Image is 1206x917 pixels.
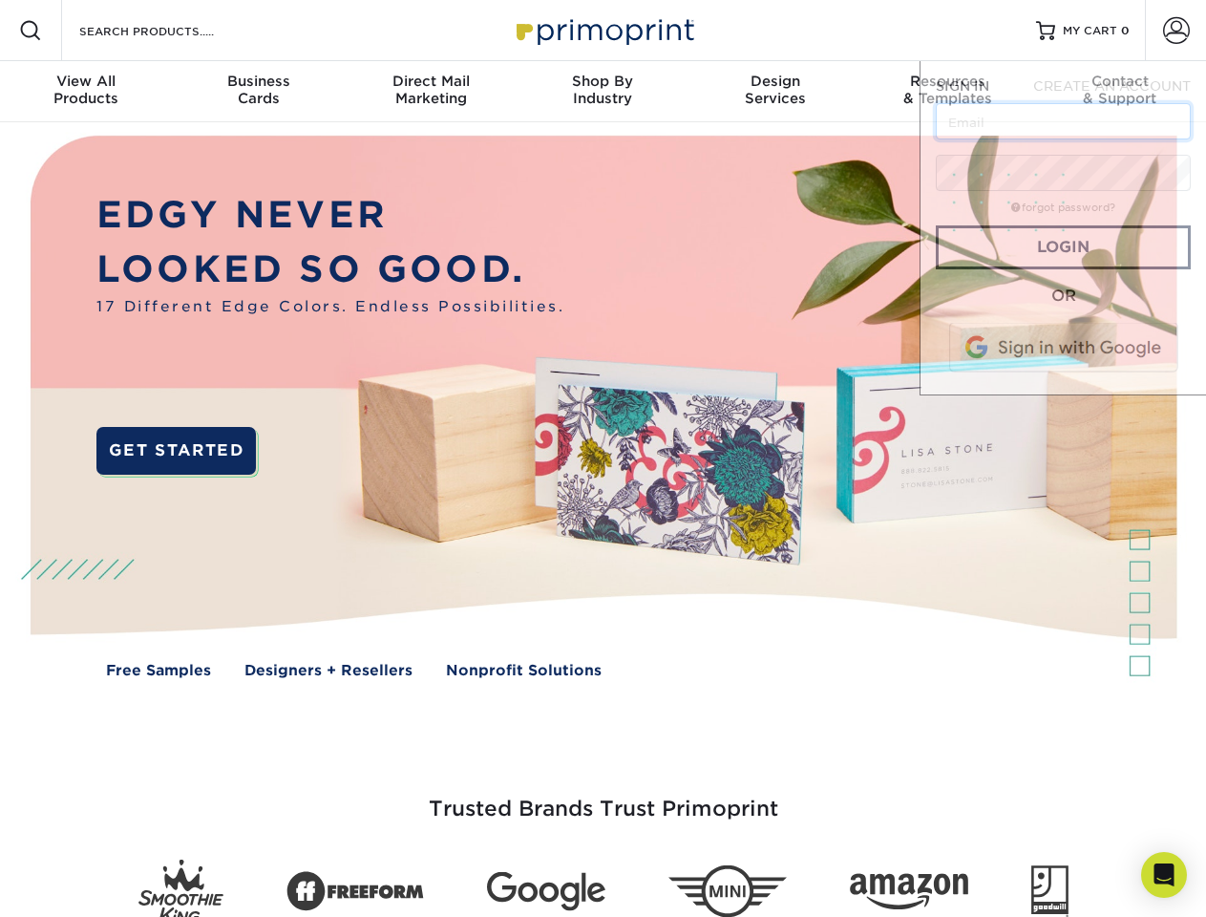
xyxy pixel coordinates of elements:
[1141,852,1187,898] div: Open Intercom Messenger
[244,660,413,682] a: Designers + Resellers
[850,874,968,910] img: Amazon
[77,19,264,42] input: SEARCH PRODUCTS.....
[96,427,256,475] a: GET STARTED
[861,73,1033,107] div: & Templates
[172,73,344,90] span: Business
[1033,78,1191,94] span: CREATE AN ACCOUNT
[96,188,564,243] p: EDGY NEVER
[689,73,861,107] div: Services
[96,243,564,297] p: LOOKED SO GOOD.
[936,225,1191,269] a: Login
[345,73,517,90] span: Direct Mail
[689,73,861,90] span: Design
[45,751,1162,844] h3: Trusted Brands Trust Primoprint
[345,73,517,107] div: Marketing
[861,73,1033,90] span: Resources
[172,73,344,107] div: Cards
[1121,24,1130,37] span: 0
[345,61,517,122] a: Direct MailMarketing
[96,296,564,318] span: 17 Different Edge Colors. Endless Possibilities.
[106,660,211,682] a: Free Samples
[689,61,861,122] a: DesignServices
[517,73,688,90] span: Shop By
[936,285,1191,308] div: OR
[861,61,1033,122] a: Resources& Templates
[517,73,688,107] div: Industry
[517,61,688,122] a: Shop ByIndustry
[508,10,699,51] img: Primoprint
[172,61,344,122] a: BusinessCards
[936,103,1191,139] input: Email
[1031,865,1068,917] img: Goodwill
[936,78,989,94] span: SIGN IN
[1011,202,1115,214] a: forgot password?
[487,872,605,911] img: Google
[1063,23,1117,39] span: MY CART
[446,660,602,682] a: Nonprofit Solutions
